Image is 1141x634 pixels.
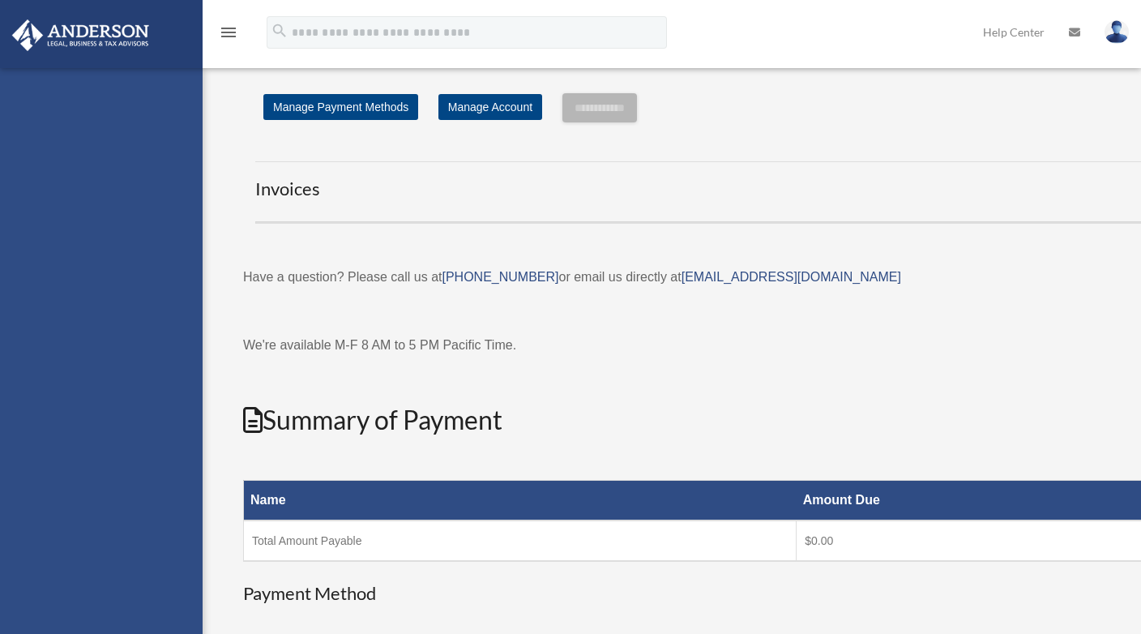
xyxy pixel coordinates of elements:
a: Manage Payment Methods [263,94,418,120]
i: search [271,22,288,40]
a: [EMAIL_ADDRESS][DOMAIN_NAME] [682,270,901,284]
img: Anderson Advisors Platinum Portal [7,19,154,51]
a: [PHONE_NUMBER] [442,270,558,284]
a: Manage Account [438,94,542,120]
a: menu [219,28,238,42]
img: User Pic [1105,20,1129,44]
th: Name [244,481,797,521]
i: menu [219,23,238,42]
td: Total Amount Payable [244,520,797,561]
